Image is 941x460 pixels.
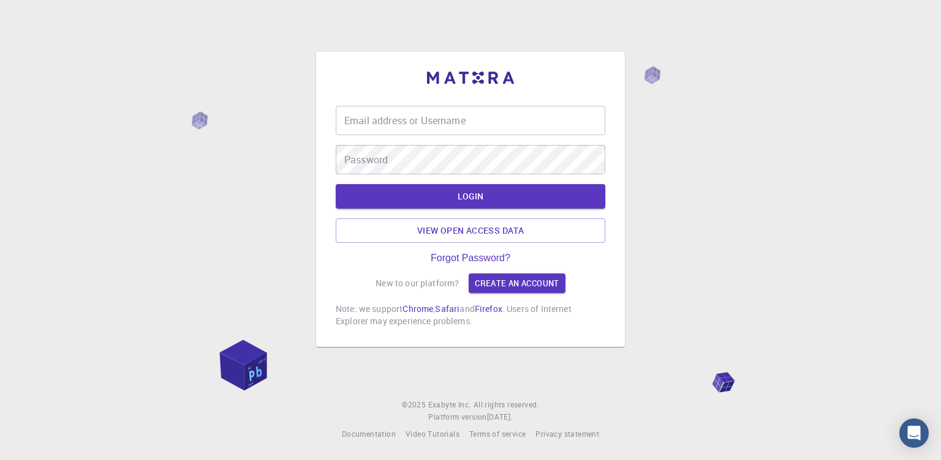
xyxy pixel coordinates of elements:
span: Video Tutorials [406,429,459,439]
p: Note: we support , and . Users of Internet Explorer may experience problems. [336,303,605,327]
span: Privacy statement [535,429,599,439]
a: Firefox [475,303,502,314]
a: View open access data [336,218,605,243]
a: Chrome [402,303,433,314]
a: Create an account [469,273,565,293]
a: [DATE]. [487,411,513,423]
a: Privacy statement [535,428,599,440]
a: Terms of service [469,428,526,440]
a: Safari [435,303,459,314]
span: © 2025 [402,399,428,411]
span: All rights reserved. [474,399,539,411]
a: Forgot Password? [431,253,510,264]
div: Open Intercom Messenger [899,418,929,448]
span: Platform version [428,411,486,423]
span: Documentation [342,429,396,439]
button: LOGIN [336,184,605,209]
span: [DATE] . [487,412,513,421]
a: Exabyte Inc. [428,399,471,411]
span: Terms of service [469,429,526,439]
a: Video Tutorials [406,428,459,440]
a: Documentation [342,428,396,440]
span: Exabyte Inc. [428,399,471,409]
p: New to our platform? [376,277,459,289]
